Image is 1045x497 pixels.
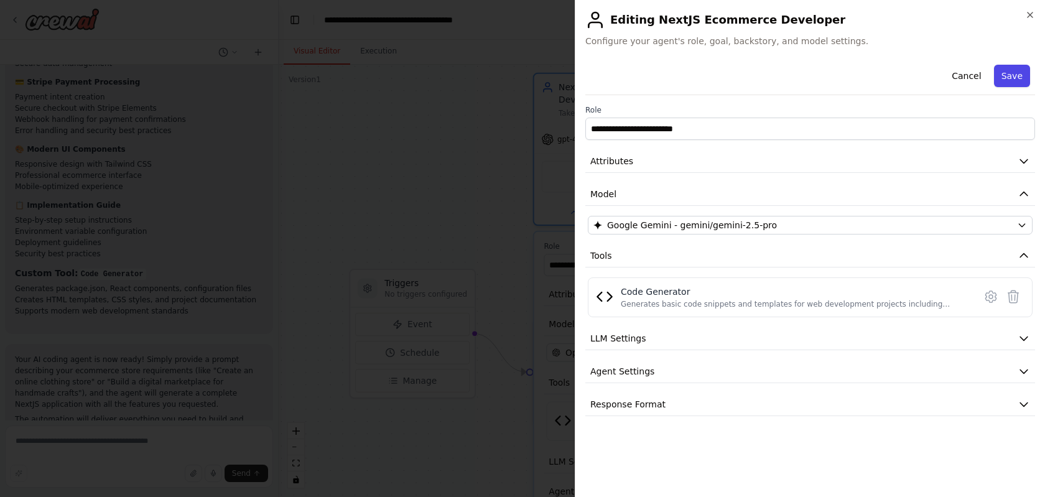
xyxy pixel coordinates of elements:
[980,286,1002,308] button: Configure tool
[585,360,1035,383] button: Agent Settings
[590,155,633,167] span: Attributes
[585,183,1035,206] button: Model
[585,35,1035,47] span: Configure your agent's role, goal, backstory, and model settings.
[590,398,666,411] span: Response Format
[1002,286,1024,308] button: Delete tool
[621,286,967,298] div: Code Generator
[585,393,1035,416] button: Response Format
[590,332,646,345] span: LLM Settings
[944,65,988,87] button: Cancel
[588,216,1033,235] button: Google Gemini - gemini/gemini-2.5-pro
[585,244,1035,267] button: Tools
[585,105,1035,115] label: Role
[994,65,1030,87] button: Save
[590,188,616,200] span: Model
[585,10,1035,30] h2: Editing NextJS Ecommerce Developer
[596,288,613,305] img: Code Generator
[621,299,967,309] div: Generates basic code snippets and templates for web development projects including package.json f...
[590,365,654,378] span: Agent Settings
[607,219,777,231] span: Google Gemini - gemini/gemini-2.5-pro
[590,249,612,262] span: Tools
[585,150,1035,173] button: Attributes
[585,327,1035,350] button: LLM Settings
